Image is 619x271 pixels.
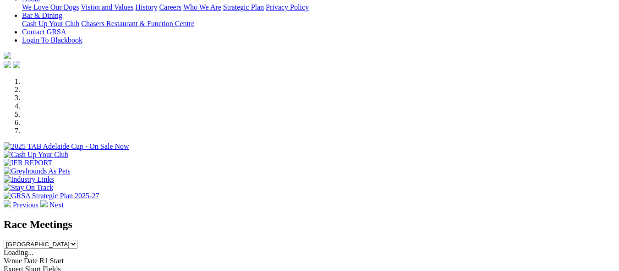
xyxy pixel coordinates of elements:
[22,20,79,27] a: Cash Up Your Club
[81,20,194,27] a: Chasers Restaurant & Function Centre
[13,61,20,68] img: twitter.svg
[4,249,33,256] span: Loading...
[4,61,11,68] img: facebook.svg
[183,3,221,11] a: Who We Are
[4,159,52,167] img: IER REPORT
[22,3,79,11] a: We Love Our Dogs
[81,3,133,11] a: Vision and Values
[22,3,615,11] div: About
[4,52,11,59] img: logo-grsa-white.png
[135,3,157,11] a: History
[40,201,64,209] a: Next
[4,201,40,209] a: Previous
[39,257,64,265] span: R1 Start
[49,201,64,209] span: Next
[223,3,264,11] a: Strategic Plan
[4,175,54,184] img: Industry Links
[4,218,615,231] h2: Race Meetings
[4,142,129,151] img: 2025 TAB Adelaide Cup - On Sale Now
[22,20,615,28] div: Bar & Dining
[40,200,48,207] img: chevron-right-pager-white.svg
[4,192,99,200] img: GRSA Strategic Plan 2025-27
[4,257,22,265] span: Venue
[4,151,68,159] img: Cash Up Your Club
[22,28,66,36] a: Contact GRSA
[266,3,309,11] a: Privacy Policy
[22,36,82,44] a: Login To Blackbook
[4,200,11,207] img: chevron-left-pager-white.svg
[13,201,38,209] span: Previous
[4,184,53,192] img: Stay On Track
[24,257,38,265] span: Date
[159,3,181,11] a: Careers
[22,11,62,19] a: Bar & Dining
[4,167,71,175] img: Greyhounds As Pets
